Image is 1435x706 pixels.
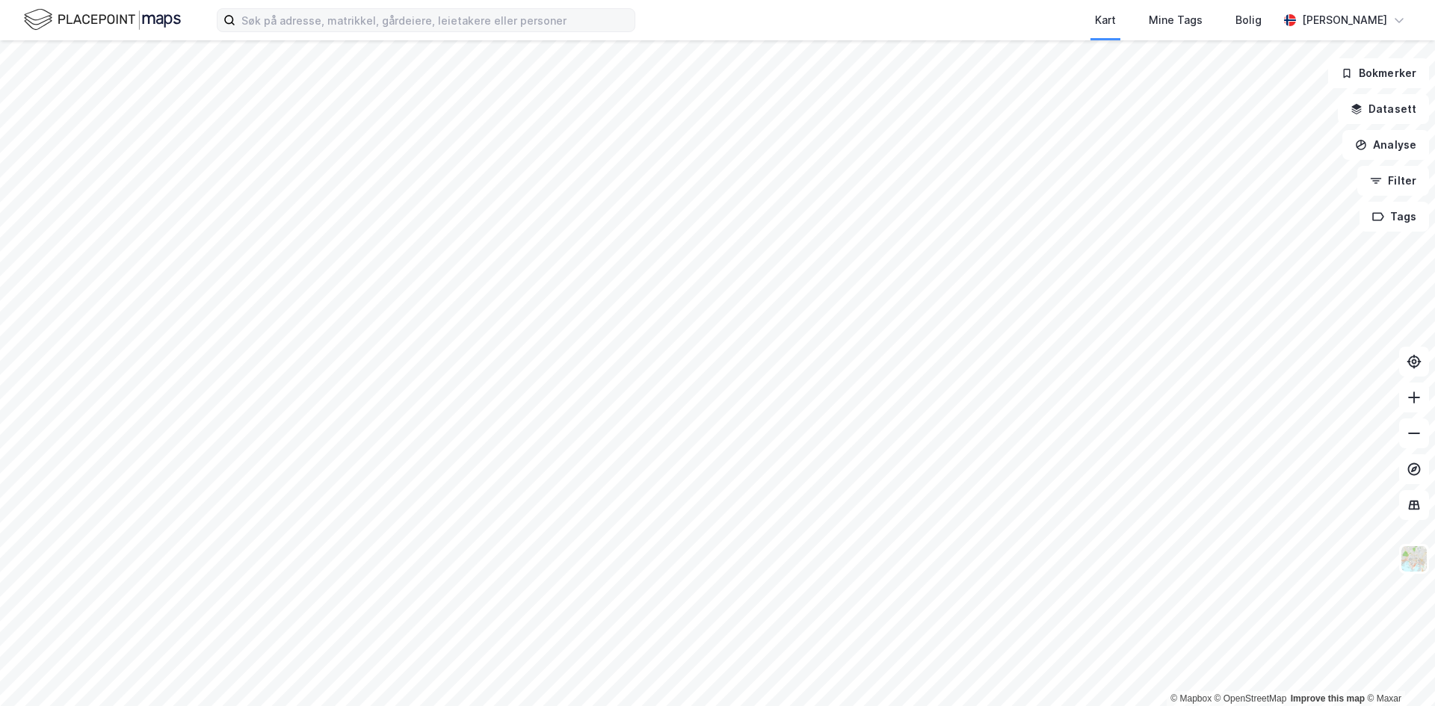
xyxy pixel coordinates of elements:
img: logo.f888ab2527a4732fd821a326f86c7f29.svg [24,7,181,33]
a: OpenStreetMap [1215,693,1287,704]
div: Bolig [1235,11,1262,29]
button: Datasett [1338,94,1429,124]
button: Bokmerker [1328,58,1429,88]
button: Filter [1357,166,1429,196]
a: Mapbox [1170,693,1212,704]
div: Kart [1095,11,1116,29]
button: Tags [1360,202,1429,232]
iframe: Chat Widget [1360,634,1435,706]
img: Z [1400,545,1428,573]
button: Analyse [1342,130,1429,160]
input: Søk på adresse, matrikkel, gårdeiere, leietakere eller personer [235,9,635,31]
div: Mine Tags [1149,11,1203,29]
div: Kontrollprogram for chat [1360,634,1435,706]
div: [PERSON_NAME] [1302,11,1387,29]
a: Improve this map [1291,693,1365,704]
